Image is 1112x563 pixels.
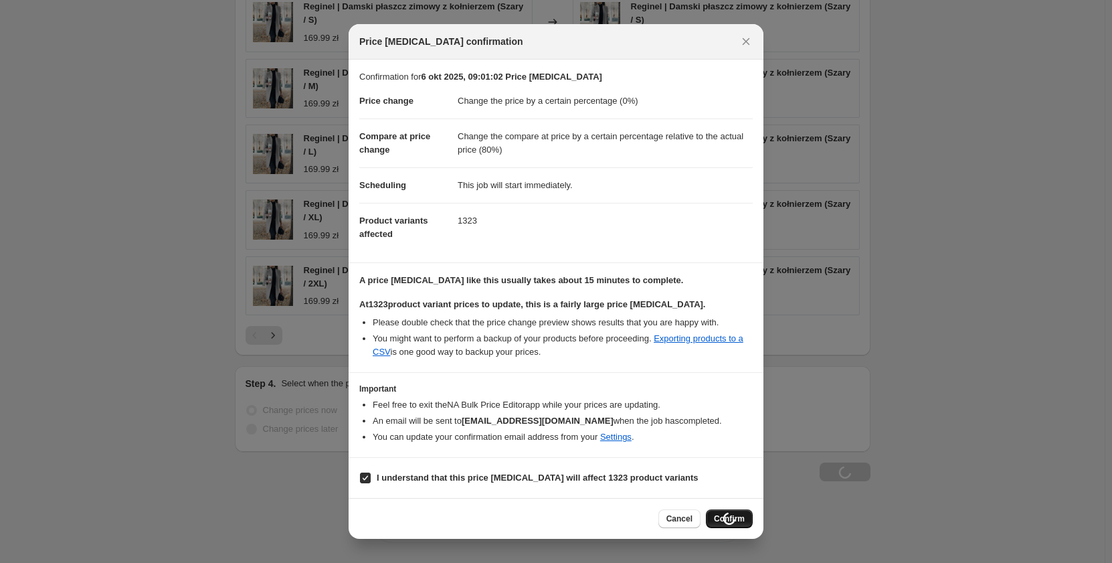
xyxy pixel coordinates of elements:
dd: Change the compare at price by a certain percentage relative to the actual price (80%) [458,118,753,167]
dd: This job will start immediately. [458,167,753,203]
a: Exporting products to a CSV [373,333,743,357]
button: Cancel [658,509,701,528]
span: Compare at price change [359,131,430,155]
span: Price [MEDICAL_DATA] confirmation [359,35,523,48]
button: Close [737,32,755,51]
b: At 1323 product variant prices to update, this is a fairly large price [MEDICAL_DATA]. [359,299,705,309]
li: You might want to perform a backup of your products before proceeding. is one good way to backup ... [373,332,753,359]
span: Price change [359,96,413,106]
a: Settings [600,432,632,442]
li: Feel free to exit the NA Bulk Price Editor app while your prices are updating. [373,398,753,412]
h3: Important [359,384,753,394]
dd: Change the price by a certain percentage (0%) [458,84,753,118]
p: Confirmation for [359,70,753,84]
li: Please double check that the price change preview shows results that you are happy with. [373,316,753,329]
li: An email will be sent to when the job has completed . [373,414,753,428]
b: I understand that this price [MEDICAL_DATA] will affect 1323 product variants [377,473,699,483]
span: Scheduling [359,180,406,190]
b: [EMAIL_ADDRESS][DOMAIN_NAME] [462,416,614,426]
b: A price [MEDICAL_DATA] like this usually takes about 15 minutes to complete. [359,275,683,285]
b: 6 okt 2025, 09:01:02 Price [MEDICAL_DATA] [421,72,601,82]
li: You can update your confirmation email address from your . [373,430,753,444]
dd: 1323 [458,203,753,238]
span: Cancel [666,513,692,524]
span: Product variants affected [359,216,428,239]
